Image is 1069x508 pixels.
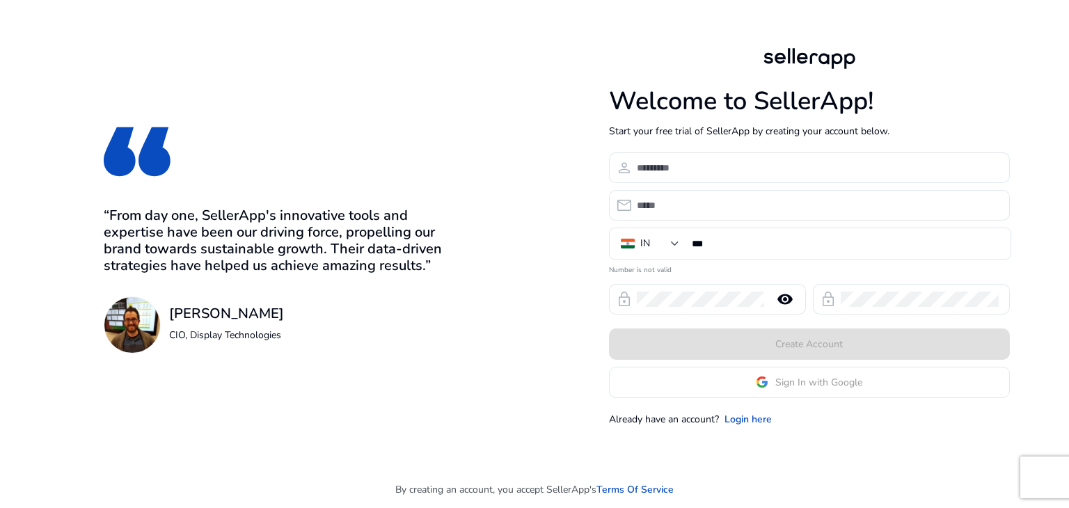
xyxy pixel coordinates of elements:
[820,291,837,308] span: lock
[596,482,674,497] a: Terms Of Service
[609,124,1010,138] p: Start your free trial of SellerApp by creating your account below.
[609,86,1010,116] h1: Welcome to SellerApp!
[640,236,650,251] div: IN
[616,159,633,176] span: person
[104,207,460,274] h3: “From day one, SellerApp's innovative tools and expertise have been our driving force, propelling...
[724,412,772,427] a: Login here
[609,412,719,427] p: Already have an account?
[616,291,633,308] span: lock
[768,291,802,308] mat-icon: remove_red_eye
[616,197,633,214] span: email
[169,305,284,322] h3: [PERSON_NAME]
[609,261,1010,276] mat-error: Number is not valid
[169,328,284,342] p: CIO, Display Technologies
